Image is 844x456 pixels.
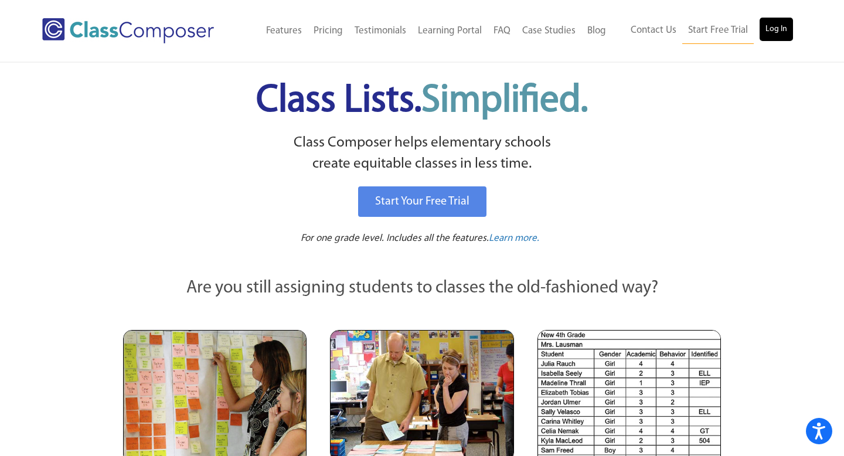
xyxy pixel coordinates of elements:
nav: Header Menu [241,18,612,44]
p: Are you still assigning students to classes the old-fashioned way? [123,275,721,301]
nav: Header Menu [612,18,793,44]
a: Learn more. [489,232,539,246]
span: Simplified. [421,82,588,120]
a: Contact Us [625,18,682,43]
span: Learn more. [489,233,539,243]
a: Testimonials [349,18,412,44]
a: Learning Portal [412,18,488,44]
span: For one grade level. Includes all the features. [301,233,489,243]
img: Class Composer [42,18,214,43]
span: Start Your Free Trial [375,196,469,207]
span: Class Lists. [256,82,588,120]
a: FAQ [488,18,516,44]
a: Log In [760,18,793,41]
p: Class Composer helps elementary schools create equitable classes in less time. [121,132,723,175]
a: Features [260,18,308,44]
a: Start Free Trial [682,18,754,44]
a: Start Your Free Trial [358,186,486,217]
a: Case Studies [516,18,581,44]
a: Pricing [308,18,349,44]
a: Blog [581,18,612,44]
